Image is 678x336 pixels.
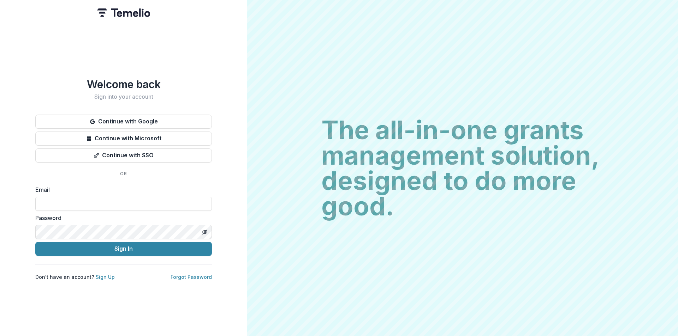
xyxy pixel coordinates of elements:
button: Continue with Microsoft [35,132,212,146]
a: Forgot Password [171,274,212,280]
img: Temelio [97,8,150,17]
p: Don't have an account? [35,273,115,281]
label: Password [35,214,208,222]
button: Continue with Google [35,115,212,129]
h2: Sign into your account [35,93,212,100]
h1: Welcome back [35,78,212,91]
button: Sign In [35,242,212,256]
button: Toggle password visibility [199,226,210,238]
a: Sign Up [96,274,115,280]
label: Email [35,185,208,194]
button: Continue with SSO [35,148,212,163]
